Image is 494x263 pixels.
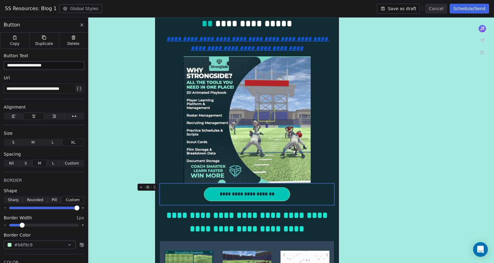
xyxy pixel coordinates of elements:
span: Custom [65,161,79,166]
span: Duplicate [35,41,53,46]
span: Spacing [4,151,21,157]
span: S [25,161,27,166]
span: L [52,161,54,166]
div: BORDER [4,177,84,183]
span: Border Color [4,232,31,238]
span: Nil [9,161,14,166]
span: Rounded [27,197,43,203]
button: Global Styles [59,4,102,13]
span: SS Resources: Blog 1 [5,5,57,12]
span: 1px [76,215,84,221]
span: Alignment [4,104,26,110]
button: Schedule/Send [450,4,489,14]
span: M [31,140,34,145]
span: L [52,140,54,145]
span: Shape [4,188,17,194]
span: Size [4,130,13,136]
div: Open Intercom Messenger [473,242,488,257]
span: Sharp [8,197,19,203]
span: Button [4,21,20,29]
span: Copy [10,41,20,46]
span: Pill [52,197,57,203]
span: Border Width [4,215,32,221]
span: Url [4,75,10,81]
span: #b6f9c9 [14,242,33,248]
button: #b6f9c9 [4,241,76,249]
button: Save as draft [377,4,420,14]
span: Button Text [4,53,28,59]
span: Delete [67,41,80,46]
button: Cancel [425,4,447,14]
span: S [12,140,15,145]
